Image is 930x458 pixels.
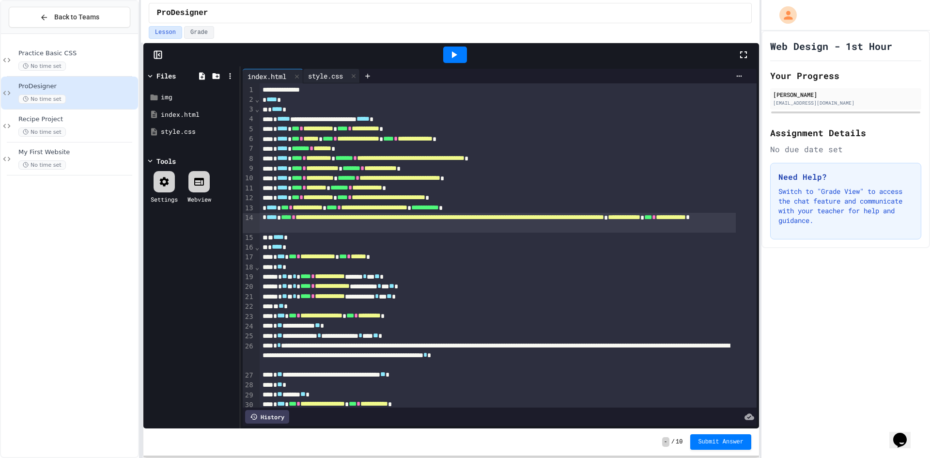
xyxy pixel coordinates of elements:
[243,164,255,174] div: 9
[184,26,214,39] button: Grade
[243,114,255,124] div: 4
[778,171,913,183] h3: Need Help?
[243,184,255,193] div: 11
[698,438,744,446] span: Submit Answer
[243,174,255,183] div: 10
[243,380,255,390] div: 28
[243,95,255,105] div: 2
[18,160,66,170] span: No time set
[770,143,921,155] div: No due date set
[161,93,236,102] div: img
[671,438,675,446] span: /
[243,253,255,262] div: 17
[9,7,130,28] button: Back to Teams
[303,71,348,81] div: style.css
[245,410,289,424] div: History
[243,391,255,400] div: 29
[243,69,303,83] div: index.html
[243,85,255,95] div: 1
[243,371,255,380] div: 27
[243,302,255,312] div: 22
[770,126,921,140] h2: Assignment Details
[255,105,260,113] span: Fold line
[243,243,255,253] div: 16
[243,400,255,410] div: 30
[243,134,255,144] div: 6
[18,148,136,157] span: My First Website
[676,438,682,446] span: 10
[303,69,360,83] div: style.css
[243,233,255,243] div: 15
[770,69,921,82] h2: Your Progress
[18,62,66,71] span: No time set
[243,213,255,233] div: 14
[243,105,255,114] div: 3
[157,7,208,19] span: ProDesigner
[243,312,255,322] div: 23
[151,195,178,204] div: Settings
[18,115,136,124] span: Recipe Project
[18,95,66,104] span: No time set
[243,292,255,302] div: 21
[149,26,182,39] button: Lesson
[243,193,255,203] div: 12
[769,4,799,26] div: My Account
[770,39,892,53] h1: Web Design - 1st Hour
[773,99,918,107] div: [EMAIL_ADDRESS][DOMAIN_NAME]
[161,110,236,120] div: index.html
[243,204,255,213] div: 13
[18,82,136,91] span: ProDesigner
[255,263,260,271] span: Fold line
[54,12,99,22] span: Back to Teams
[778,187,913,225] p: Switch to "Grade View" to access the chat feature and communicate with your teacher for help and ...
[243,322,255,332] div: 24
[156,156,176,166] div: Tools
[161,127,236,137] div: style.css
[243,282,255,292] div: 20
[243,263,255,272] div: 18
[773,90,918,99] div: [PERSON_NAME]
[156,71,176,81] div: Files
[243,272,255,282] div: 19
[187,195,211,204] div: Webview
[18,127,66,137] span: No time set
[662,437,669,447] span: -
[243,154,255,164] div: 8
[243,125,255,134] div: 5
[243,144,255,154] div: 7
[243,332,255,341] div: 25
[889,419,920,448] iframe: chat widget
[243,342,255,371] div: 26
[690,434,751,450] button: Submit Answer
[255,95,260,103] span: Fold line
[18,49,136,58] span: Practice Basic CSS
[243,71,291,81] div: index.html
[255,243,260,251] span: Fold line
